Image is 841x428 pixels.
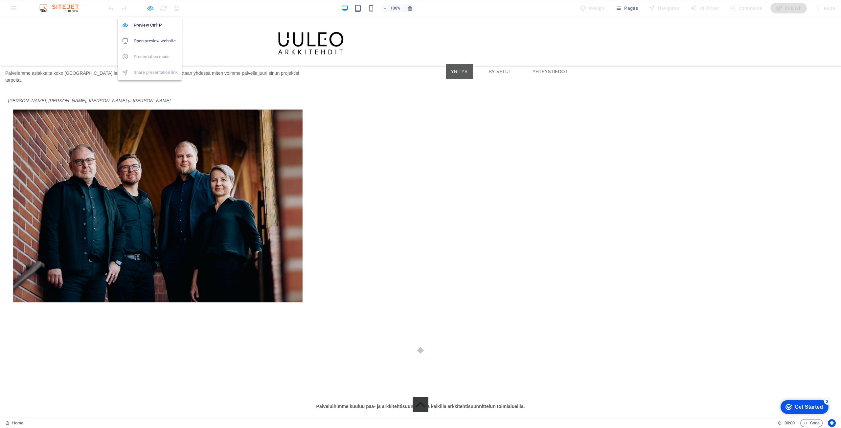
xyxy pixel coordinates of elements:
p: Meillä on referenssejä useista vaativista hankkeista ja erilaisista rakennustyypeistä. Erikoisosa... [84,400,757,414]
span: : [789,420,790,425]
span: 00 00 [784,419,795,427]
button: Pages [612,3,641,13]
img: uuleo.fi [268,5,354,48]
div: 2 [49,1,55,8]
h6: Preview Ctrl+P [134,21,178,29]
i: On resize automatically adjust zoom level to fit chosen device. [407,5,413,11]
div: Get Started [19,7,48,13]
span: Code [803,419,820,427]
span: Pages [615,5,638,11]
p: Palvelemme asiakkaita koko [GEOGRAPHIC_DATA] laajuisesti. Ota yhteyttä, niin katsotaan yhdessä mi... [5,53,310,67]
strong: Palveluihimme kuuluu pää- ja arkkitehtisuunnittelua kaikilla arkkitehtisuunnittelun toimialueilla. [316,387,525,393]
button: Code [800,419,823,427]
div: UULEO Arkkitehdit [5,93,310,286]
a: YHTEYSTIEDOT [527,48,573,63]
button: Usercentrics [828,419,836,427]
a: Home [5,419,23,427]
em: - [PERSON_NAME], [PERSON_NAME], [PERSON_NAME] ja [PERSON_NAME] [5,82,170,87]
button: 100% [380,4,403,12]
h6: 100% [390,4,400,12]
h6: Open preview website [134,37,178,45]
a: YRITYS [446,48,473,63]
div: Get Started 2 items remaining, 60% complete [5,3,53,17]
h6: Session time [778,419,795,427]
img: Editor Logo [38,4,87,12]
a: PALVELUT [483,48,517,63]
